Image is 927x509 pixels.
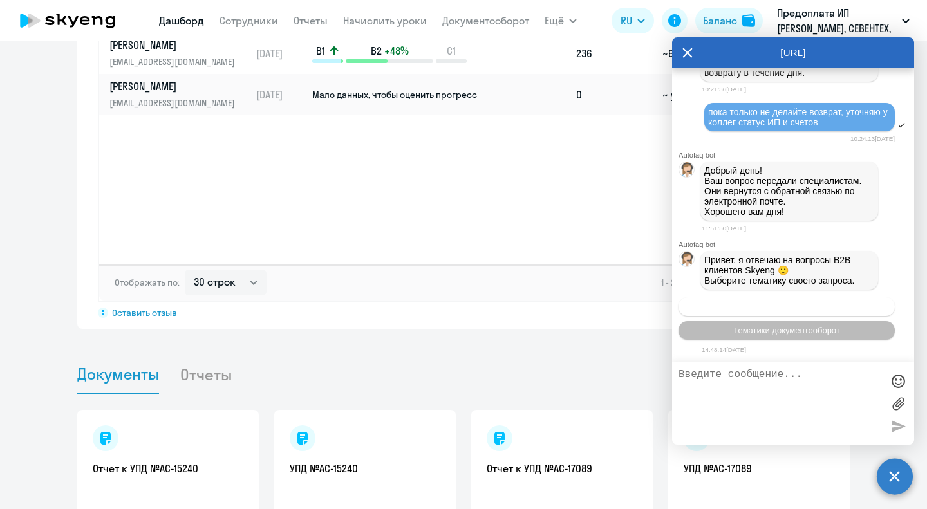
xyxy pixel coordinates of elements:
div: Autofaq bot [679,151,914,159]
button: RU [612,8,654,33]
time: 14:48:14[DATE] [702,346,746,353]
span: Ещё [545,13,564,28]
img: bot avatar [679,162,695,181]
td: ~65 уроков [657,33,735,74]
span: Тематики документооборот [733,326,840,335]
p: Добрый день! [704,165,874,176]
td: [DATE] [251,33,311,74]
td: [DATE] [251,74,311,115]
label: Лимит 10 файлов [888,394,908,413]
span: Оставить отзыв [112,307,177,319]
span: Мало данных, чтобы оценить прогресс [312,89,477,100]
time: 10:24:13[DATE] [850,135,895,142]
p: [EMAIL_ADDRESS][DOMAIN_NAME] [109,96,242,110]
span: C1 [447,44,456,58]
button: Балансbalance [695,8,763,33]
ul: Tabs [77,355,850,394]
img: bot avatar [679,252,695,270]
a: Отчет к УПД №AC-17089 [487,461,637,476]
a: [PERSON_NAME][EMAIL_ADDRESS][DOMAIN_NAME] [109,38,250,69]
p: [PERSON_NAME] [109,79,242,93]
a: Дашборд [159,14,204,27]
img: balance [742,14,755,27]
div: Autofaq bot [679,241,914,248]
span: Привет, я отвечаю на вопросы B2B клиентов Skyeng 🙂 Выберите тематику своего запроса. [704,255,855,286]
a: Отчет к УПД №AC-15240 [93,461,243,476]
span: RU [621,13,632,28]
p: Они вернутся с обратной связью по электронной почте. [704,186,874,207]
span: Отображать по: [115,277,180,288]
span: 1 - 2 из 2 сотрудников [661,277,751,288]
p: Хорошего вам дня! [704,207,874,217]
div: Баланс [703,13,737,28]
button: Тематики документооборот [679,321,895,340]
button: Предоплата ИП [PERSON_NAME], СЕВЕНТЕХ, ООО [771,5,916,36]
a: УПД №AC-17089 [684,461,834,476]
a: УПД №AC-15240 [290,461,440,476]
p: [EMAIL_ADDRESS][DOMAIN_NAME] [109,55,242,69]
time: 10:21:36[DATE] [702,86,746,93]
span: +48% [384,44,409,58]
span: Документы [77,364,159,384]
span: пока только не делайте возврат, уточняю у коллег статус ИП и счетов [708,107,890,127]
button: Операционное сопровождение [679,297,895,316]
a: Сотрудники [220,14,278,27]
td: ~ уроков [657,74,735,115]
span: B1 [316,44,325,58]
td: 0 [571,74,657,115]
time: 11:51:50[DATE] [702,225,746,232]
a: [PERSON_NAME][EMAIL_ADDRESS][DOMAIN_NAME] [109,79,250,110]
a: Начислить уроки [343,14,427,27]
p: [PERSON_NAME] [109,38,242,52]
span: B2 [371,44,382,58]
button: Ещё [545,8,577,33]
p: Предоплата ИП [PERSON_NAME], СЕВЕНТЕХ, ООО [777,5,897,36]
a: Отчеты [294,14,328,27]
td: 236 [571,33,657,74]
a: Документооборот [442,14,529,27]
p: Ваш вопрос передали специалистам. [704,176,874,186]
span: Операционное сопровождение [726,302,847,311]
